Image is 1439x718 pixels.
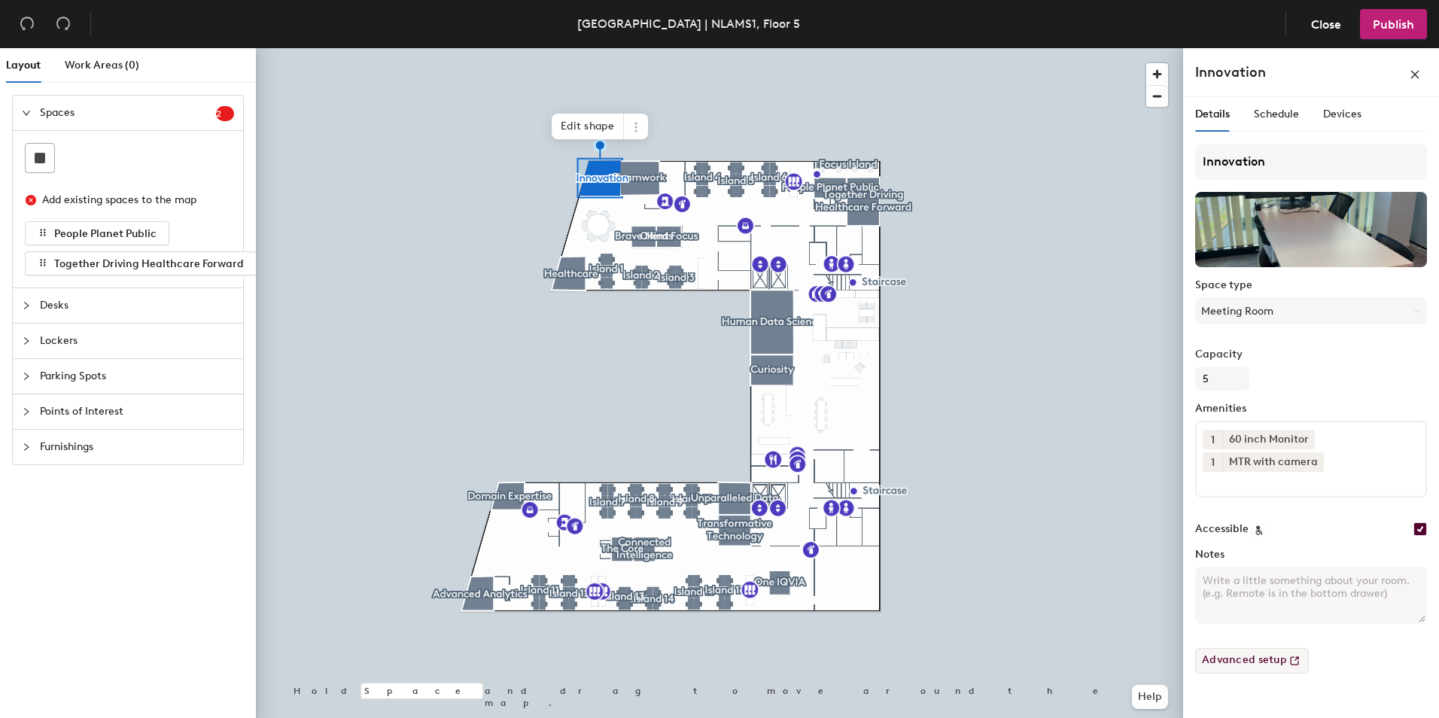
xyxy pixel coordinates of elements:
[54,227,157,240] span: People Planet Public
[65,59,139,71] span: Work Areas (0)
[1203,452,1222,472] button: 1
[216,106,234,121] sup: 2
[48,9,78,39] button: Redo (⌘ + ⇧ + Z)
[40,394,234,429] span: Points of Interest
[1254,108,1299,120] span: Schedule
[40,96,216,130] span: Spaces
[1323,108,1361,120] span: Devices
[1195,523,1249,535] label: Accessible
[1311,17,1341,32] span: Close
[26,195,36,205] span: close-circle
[1360,9,1427,39] button: Publish
[1195,648,1309,674] button: Advanced setup
[22,108,31,117] span: expanded
[577,14,800,33] div: [GEOGRAPHIC_DATA] | NLAMS1, Floor 5
[20,16,35,31] span: undo
[1222,430,1315,449] div: 60 inch Monitor
[1222,452,1324,472] div: MTR with camera
[1195,62,1266,82] h4: Innovation
[54,257,244,270] span: Together Driving Healthcare Forward
[25,221,169,245] button: People Planet Public
[1298,9,1354,39] button: Close
[12,9,42,39] button: Undo (⌘ + Z)
[1211,432,1215,448] span: 1
[1373,17,1414,32] span: Publish
[42,192,221,208] div: Add existing spaces to the map
[40,430,234,464] span: Furnishings
[552,114,624,139] span: Edit shape
[1195,403,1427,415] label: Amenities
[1195,279,1427,291] label: Space type
[1195,348,1427,361] label: Capacity
[1132,685,1168,709] button: Help
[1195,549,1427,561] label: Notes
[25,251,257,275] button: Together Driving Healthcare Forward
[22,443,31,452] span: collapsed
[1195,192,1427,267] img: The space named Innovation
[22,372,31,381] span: collapsed
[6,59,41,71] span: Layout
[1195,297,1427,324] button: Meeting Room
[22,336,31,345] span: collapsed
[22,407,31,416] span: collapsed
[22,301,31,310] span: collapsed
[216,108,234,119] span: 2
[1211,455,1215,470] span: 1
[40,359,234,394] span: Parking Spots
[1203,430,1222,449] button: 1
[40,324,234,358] span: Lockers
[1410,69,1420,80] span: close
[40,288,234,323] span: Desks
[1195,108,1230,120] span: Details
